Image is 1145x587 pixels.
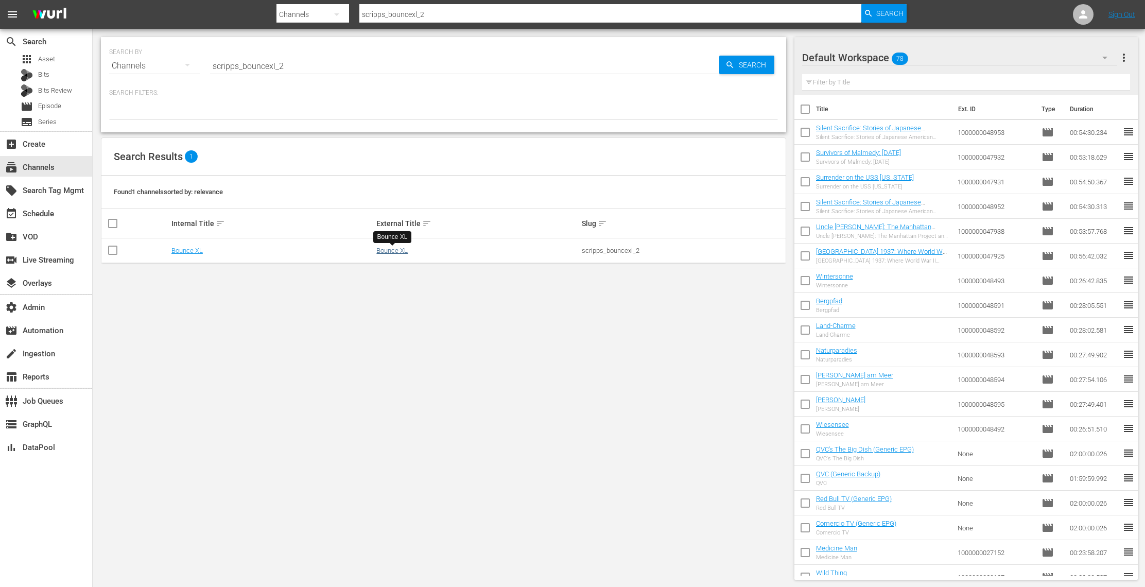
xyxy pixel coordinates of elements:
[1066,491,1122,515] td: 02:00:00.026
[1042,423,1054,435] span: Episode
[816,95,952,124] th: Title
[816,520,896,527] a: Comercio TV (Generic EPG)
[5,395,18,407] span: Job Queues
[1066,417,1122,441] td: 00:26:51.510
[816,272,853,280] a: Wintersonne
[953,515,1038,540] td: None
[816,554,857,561] div: Medicine Man
[816,248,948,263] a: [GEOGRAPHIC_DATA] 1937: Where World War II Began
[816,529,896,536] div: Comercio TV
[376,217,579,230] div: External Title
[5,254,18,266] span: Live Streaming
[816,322,856,330] a: Land-Charme
[582,247,784,254] div: scripps_bouncexl_2
[1066,194,1122,219] td: 00:54:30.313
[1066,268,1122,293] td: 00:26:42.835
[816,198,925,214] a: Silent Sacrifice: Stories of Japanese American Incarceration - Part 1
[114,188,223,196] span: Found 1 channels sorted by: relevance
[816,495,892,503] a: Red Bull TV (Generic EPG)
[38,117,57,127] span: Series
[1042,126,1054,139] span: Episode
[953,169,1038,194] td: 1000000047931
[21,53,33,65] span: Asset
[1122,126,1135,138] span: reorder
[1122,200,1135,212] span: reorder
[816,544,857,552] a: Medicine Man
[816,297,842,305] a: Bergpfad
[1122,472,1135,484] span: reorder
[1122,496,1135,509] span: reorder
[953,219,1038,244] td: 1000000047938
[1042,274,1054,287] span: Episode
[1066,120,1122,145] td: 00:54:30.234
[952,95,1035,124] th: Ext. ID
[1042,299,1054,312] span: Episode
[816,282,853,289] div: Wintersonne
[1042,497,1054,509] span: Episode
[5,371,18,383] span: Reports
[892,48,908,70] span: 78
[1122,150,1135,163] span: reorder
[171,247,203,254] a: Bounce XL
[1042,571,1054,583] span: Episode
[5,441,18,454] span: DataPool
[816,223,935,238] a: Uncle [PERSON_NAME]: The Manhattan Project and Beyond
[38,54,55,64] span: Asset
[1118,51,1130,64] span: more_vert
[21,84,33,97] div: Bits Review
[953,194,1038,219] td: 1000000048952
[816,569,847,577] a: Wild Thing
[1066,515,1122,540] td: 02:00:00.026
[1118,45,1130,70] button: more_vert
[876,4,904,23] span: Search
[816,381,893,388] div: [PERSON_NAME] am Meer
[1066,219,1122,244] td: 00:53:57.768
[953,367,1038,392] td: 1000000048594
[1035,95,1064,124] th: Type
[25,3,74,27] img: ans4CAIJ8jUAAAAAAAAAAAAAAAAAAAAAAAAgQb4GAAAAAAAAAAAAAAAAAAAAAAAAJMjXAAAAAAAAAAAAAAAAAAAAAAAAgAT5G...
[1122,373,1135,385] span: reorder
[1066,540,1122,565] td: 00:23:58.207
[816,406,865,412] div: [PERSON_NAME]
[816,445,914,453] a: QVC's The Big Dish (Generic EPG)
[1122,323,1135,336] span: reorder
[1122,249,1135,262] span: reorder
[1064,95,1125,124] th: Duration
[816,174,914,181] a: Surrender on the USS [US_STATE]
[1122,274,1135,286] span: reorder
[171,217,374,230] div: Internal Title
[1066,244,1122,268] td: 00:56:42.032
[376,247,408,254] a: Bounce XL
[953,540,1038,565] td: 1000000027152
[5,301,18,314] span: Admin
[816,430,849,437] div: Wiesensee
[109,51,200,80] div: Channels
[816,421,849,428] a: Wiesensee
[5,138,18,150] span: Create
[5,184,18,197] span: Search Tag Mgmt
[1042,324,1054,336] span: Episode
[953,318,1038,342] td: 1000000048592
[5,277,18,289] span: Overlays
[1122,546,1135,558] span: reorder
[861,4,907,23] button: Search
[735,56,774,74] span: Search
[38,70,49,80] span: Bits
[953,491,1038,515] td: None
[1066,392,1122,417] td: 00:27:49.401
[816,455,914,462] div: QVC's The Big Dish
[816,149,901,157] a: Survivors of Malmedy: [DATE]
[816,480,880,487] div: QVC
[1066,466,1122,491] td: 01:59:59.992
[953,120,1038,145] td: 1000000048953
[816,233,949,239] div: Uncle [PERSON_NAME]: The Manhattan Project and Beyond
[816,134,949,141] div: Silent Sacrifice: Stories of Japanese American Incarceration - Part 2
[953,293,1038,318] td: 1000000048591
[1122,299,1135,311] span: reorder
[953,145,1038,169] td: 1000000047932
[6,8,19,21] span: menu
[1042,398,1054,410] span: Episode
[816,257,949,264] div: [GEOGRAPHIC_DATA] 1937: Where World War II Began
[582,217,784,230] div: Slug
[953,244,1038,268] td: 1000000047925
